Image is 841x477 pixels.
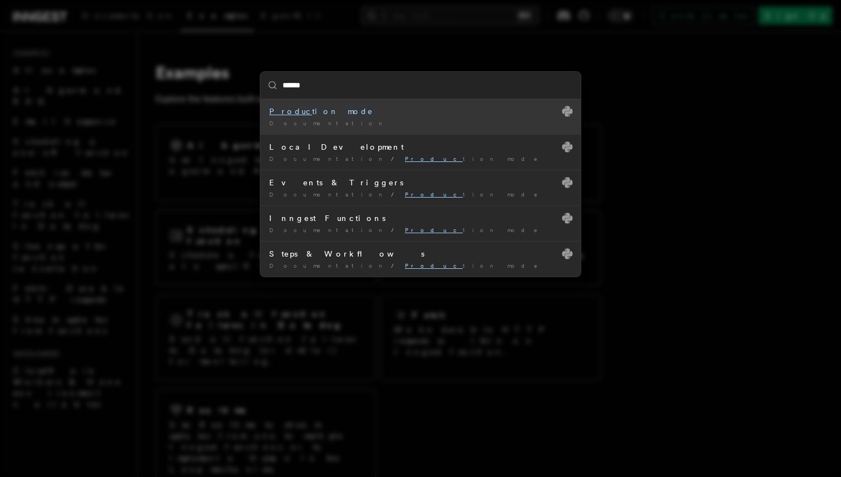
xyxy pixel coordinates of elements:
[405,191,463,198] mark: Produc
[391,227,400,233] span: /
[269,141,572,153] div: Local Development
[269,248,572,259] div: Steps & Workflows
[269,227,387,233] span: Documentation
[269,177,572,188] div: Events & Triggers
[405,191,545,198] span: tion mode
[269,191,387,198] span: Documentation
[405,155,545,162] span: tion mode
[405,262,463,269] mark: Produc
[269,262,387,269] span: Documentation
[269,120,387,126] span: Documentation
[405,155,463,162] mark: Produc
[269,106,572,117] div: tion mode
[391,191,400,198] span: /
[405,262,545,269] span: tion mode
[391,262,400,269] span: /
[391,155,400,162] span: /
[405,227,463,233] mark: Produc
[405,227,545,233] span: tion mode
[269,107,312,116] mark: Produc
[269,155,387,162] span: Documentation
[269,213,572,224] div: Inngest Functions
